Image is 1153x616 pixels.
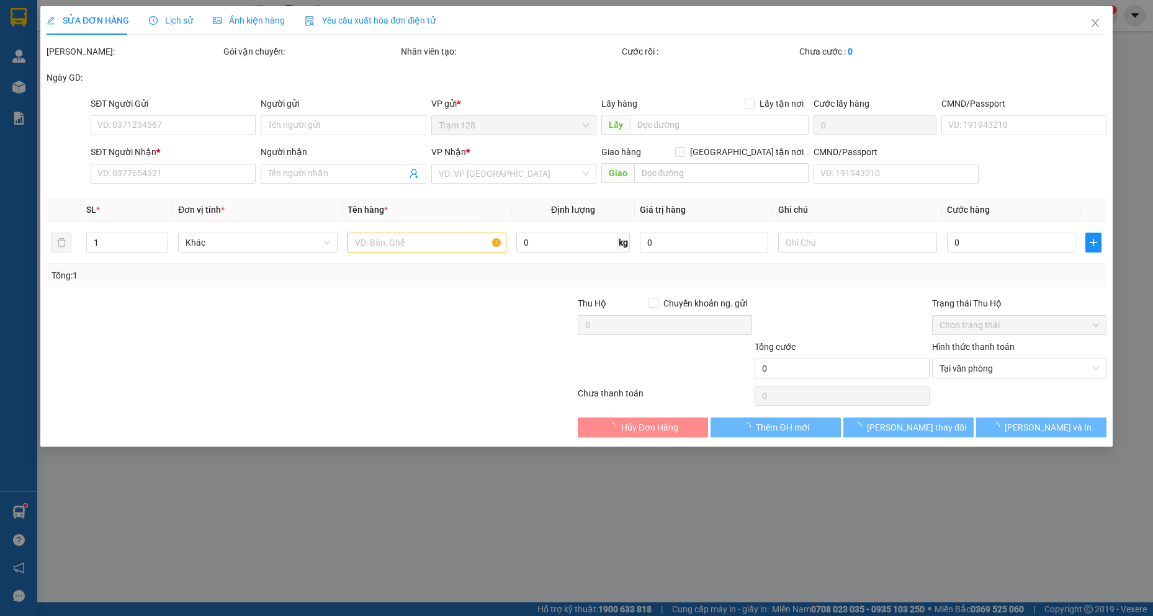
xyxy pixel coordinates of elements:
div: QUỲNH [97,40,181,55]
div: Chưa cước : [799,45,974,58]
div: Trạng thái Thu Hộ [932,297,1106,310]
button: delete [52,233,71,252]
div: Nhân viên tạo: [401,45,620,58]
div: Gói vận chuyển: [223,45,398,58]
button: [PERSON_NAME] thay đổi [843,417,974,437]
span: Increase Value [154,233,168,243]
div: SĐT Người Gửi [91,97,256,110]
div: Cước rồi : [622,45,796,58]
span: Tổng cước [755,342,796,352]
div: CMND/Passport [814,145,979,159]
label: Hình thức thanh toán [932,342,1015,352]
span: Tại văn phòng [940,359,1099,378]
label: Cước lấy hàng [814,99,869,109]
div: Ngày GD: [47,71,221,84]
b: 0 [848,47,853,56]
span: Tên hàng [348,205,388,215]
span: loading [742,422,756,431]
button: Hủy Đơn Hàng [578,417,708,437]
div: VP gửi [431,97,596,110]
button: [PERSON_NAME] và In [976,417,1106,437]
span: user-add [409,169,419,179]
div: CMND/Passport [941,97,1106,110]
span: picture [213,16,222,25]
span: Thu Hộ [578,298,606,308]
input: Cước lấy hàng [814,115,936,135]
span: Thêm ĐH mới [756,421,809,434]
div: SĐT Người Nhận [91,145,256,159]
th: Ghi chú [773,198,943,222]
button: Thêm ĐH mới [711,417,841,437]
span: close [1090,18,1100,28]
span: Nhận: [97,12,127,25]
span: loading [608,422,621,431]
span: Đơn vị tính [178,205,225,215]
span: [PERSON_NAME] và In [1005,421,1092,434]
span: down [158,244,165,251]
img: icon [305,16,315,26]
span: clock-circle [149,16,158,25]
span: Chọn trạng thái [940,316,1099,334]
input: Dọc đường [634,163,809,183]
span: Gửi: [11,12,30,25]
div: [PERSON_NAME]: [47,45,221,58]
span: plus [1086,238,1101,248]
span: Lịch sử [149,16,193,25]
span: Lấy tận nơi [755,97,809,110]
span: up [158,235,165,243]
span: Giá trị hàng [640,205,686,215]
div: Người nhận [261,145,426,159]
span: Giao hàng [601,147,641,157]
div: Tổng: 1 [52,269,445,282]
div: toản [11,25,88,40]
span: Yêu cầu xuất hóa đơn điện tử [305,16,436,25]
span: Hủy Đơn Hàng [621,421,678,434]
div: Trạm 128 [11,11,88,25]
input: Ghi Chú [778,233,938,252]
span: Cước hàng [947,205,990,215]
span: [GEOGRAPHIC_DATA] tận nơi [685,145,809,159]
span: Trạm 128 [439,116,589,135]
input: VD: Bàn, Ghế [348,233,507,252]
span: VP Nhận [431,147,466,157]
span: close-circle [1092,365,1100,372]
span: kg [617,233,630,252]
span: TC: [97,79,114,92]
span: Giao [601,163,634,183]
span: Decrease Value [154,243,168,252]
input: Dọc đường [630,115,809,135]
div: Dọc Đường [97,11,181,40]
span: loading [853,422,867,431]
span: Lấy [601,115,630,135]
span: Khác [186,233,330,252]
div: Chưa thanh toán [576,386,753,408]
span: Định lượng [551,205,595,215]
span: SL [86,205,96,215]
span: vincom q2 [97,73,175,116]
button: Close [1078,6,1113,41]
div: Người gửi [261,97,426,110]
span: [PERSON_NAME] thay đổi [867,421,966,434]
span: edit [47,16,55,25]
span: Ảnh kiện hàng [213,16,285,25]
span: SỬA ĐƠN HÀNG [47,16,129,25]
span: Chuyển khoản ng. gửi [658,297,752,310]
span: Lấy hàng [601,99,637,109]
span: loading [991,422,1005,431]
button: plus [1085,233,1101,252]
